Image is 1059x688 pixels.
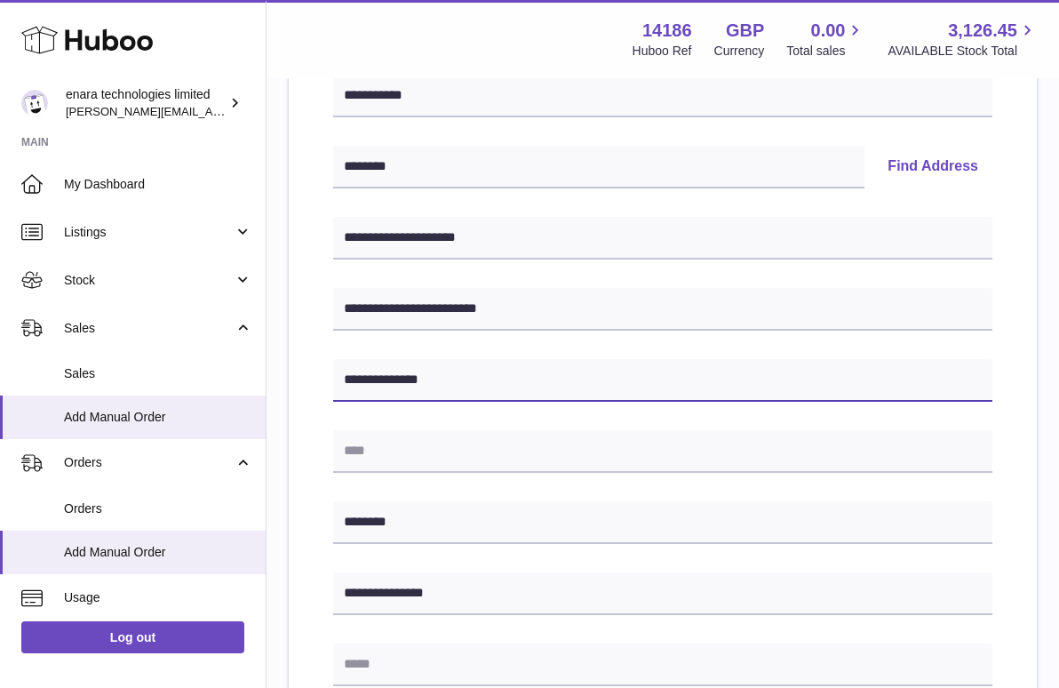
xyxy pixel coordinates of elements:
[714,43,765,60] div: Currency
[64,409,252,426] span: Add Manual Order
[888,43,1038,60] span: AVAILABLE Stock Total
[888,19,1038,60] a: 3,126.45 AVAILABLE Stock Total
[64,500,252,517] span: Orders
[64,544,252,561] span: Add Manual Order
[64,272,234,289] span: Stock
[786,19,865,60] a: 0.00 Total sales
[811,19,846,43] span: 0.00
[66,104,356,118] span: [PERSON_NAME][EMAIL_ADDRESS][DOMAIN_NAME]
[64,176,252,193] span: My Dashboard
[64,365,252,382] span: Sales
[642,19,692,43] strong: 14186
[633,43,692,60] div: Huboo Ref
[66,86,226,120] div: enara technologies limited
[873,146,992,188] button: Find Address
[21,90,48,116] img: Dee@enara.co
[64,454,234,471] span: Orders
[64,320,234,337] span: Sales
[726,19,764,43] strong: GBP
[786,43,865,60] span: Total sales
[64,224,234,241] span: Listings
[21,621,244,653] a: Log out
[948,19,1017,43] span: 3,126.45
[64,589,252,606] span: Usage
